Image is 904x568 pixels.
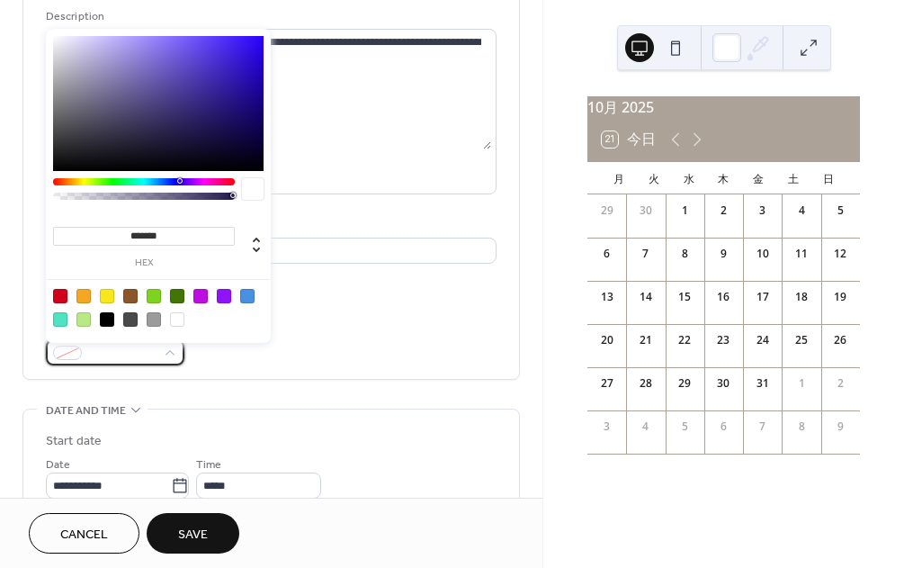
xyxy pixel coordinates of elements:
div: 火 [637,162,672,194]
div: 12 [832,246,848,262]
div: #9B9B9B [147,312,161,327]
div: 20 [599,332,615,348]
div: 5 [832,203,848,219]
div: 21 [638,332,654,348]
span: Date [46,455,70,474]
div: #FFFFFF [170,312,184,327]
div: 2 [832,375,848,392]
div: 8 [793,419,810,435]
div: 19 [832,289,848,305]
div: 水 [671,162,706,194]
button: 21今日 [595,127,662,152]
div: 1 [793,375,810,392]
div: #9013FE [217,289,231,303]
div: 金 [741,162,776,194]
div: 6 [599,246,615,262]
span: Cancel [60,526,108,545]
span: Time [196,455,221,474]
div: 29 [599,203,615,219]
button: Save [147,513,239,554]
div: 17 [755,289,771,305]
label: hex [53,258,235,268]
div: 1 [676,203,693,219]
div: 5 [676,419,693,435]
div: #50E3C2 [53,312,67,327]
div: 7 [638,246,654,262]
div: 15 [676,289,693,305]
div: 土 [776,162,811,194]
div: #4A4A4A [123,312,138,327]
div: 11 [793,246,810,262]
div: Description [46,7,493,26]
div: #F5A623 [76,289,91,303]
div: 10 [755,246,771,262]
div: 28 [638,375,654,392]
div: #BD10E0 [193,289,208,303]
div: 30 [715,375,731,392]
button: Cancel [29,513,139,554]
div: 日 [810,162,846,194]
div: 9 [832,419,848,435]
div: 9 [715,246,731,262]
div: 25 [793,332,810,348]
div: #4A90E2 [240,289,255,303]
div: #8B572A [123,289,138,303]
div: 29 [676,375,693,392]
div: #417505 [170,289,184,303]
div: 10月 2025 [587,96,860,118]
div: 4 [638,419,654,435]
div: 16 [715,289,731,305]
div: #000000 [100,312,114,327]
div: 8 [676,246,693,262]
div: 24 [755,332,771,348]
div: #D0021B [53,289,67,303]
div: #7ED321 [147,289,161,303]
div: 31 [755,375,771,392]
div: 26 [832,332,848,348]
div: 14 [638,289,654,305]
div: 30 [638,203,654,219]
div: 6 [715,419,731,435]
span: Date and time [46,401,126,420]
div: 3 [599,419,615,435]
div: Start date [46,432,102,451]
span: Save [178,526,208,545]
div: #B8E986 [76,312,91,327]
div: 27 [599,375,615,392]
div: 木 [706,162,741,194]
div: 4 [793,203,810,219]
div: 2 [715,203,731,219]
div: 22 [676,332,693,348]
div: 23 [715,332,731,348]
div: 13 [599,289,615,305]
div: 3 [755,203,771,219]
div: 18 [793,289,810,305]
div: 月 [602,162,637,194]
div: 7 [755,419,771,435]
div: #F8E71C [100,289,114,303]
